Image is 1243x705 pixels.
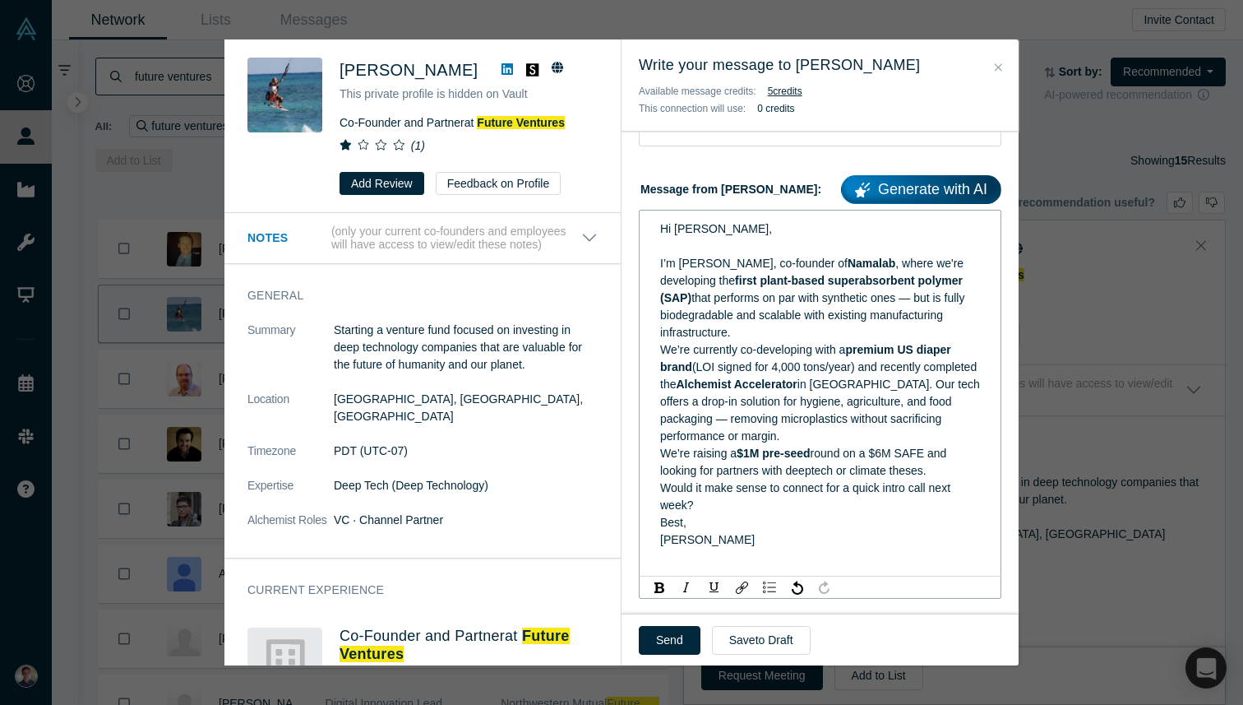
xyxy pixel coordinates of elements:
div: Link [732,579,752,596]
div: Italic [676,579,697,596]
h3: General [247,287,575,304]
button: 5credits [768,83,802,100]
span: Namalab [848,257,895,270]
dt: Timezone [247,443,334,477]
dd: [GEOGRAPHIC_DATA], [GEOGRAPHIC_DATA], [GEOGRAPHIC_DATA] [334,391,598,425]
a: Generate with AI [841,175,1001,204]
span: $1M pre-seed [737,447,810,460]
dd: PDT (UTC-07) [334,443,598,460]
div: rdw-link-control [728,579,756,596]
div: Bold [649,579,669,596]
div: rdw-toolbar [639,576,1001,599]
button: Add Review [340,172,424,195]
h3: Write your message to [PERSON_NAME] [639,54,1001,77]
span: [PERSON_NAME] [660,533,755,546]
h4: Co-Founder and Partner at [340,628,598,663]
div: rdw-history-control [783,579,838,596]
label: Message from [PERSON_NAME]: [639,169,1001,204]
span: We’re raising a [660,447,737,460]
div: Redo [814,579,834,596]
i: ( 1 ) [411,139,425,152]
a: Future Ventures [477,116,565,129]
p: This private profile is hidden on Vault [340,86,598,103]
span: that performs on par with synthetic ones — but is fully biodegradable and scalable with existing ... [660,291,968,339]
h3: Current Experience [247,582,575,599]
span: Would it make sense to connect for a quick intro call next week? [660,481,954,512]
h3: Notes [247,230,328,247]
button: Send [639,626,700,655]
span: I’m [PERSON_NAME], co-founder of [660,257,848,270]
span: We’re currently co-developing with a [660,343,845,356]
span: (LOI signed for 4,000 tons/year) and recently completed the [660,360,980,391]
span: Alchemist Accelerator [676,378,797,391]
p: Starting a venture fund focused on investing in deep technology companies that are valuable for t... [334,322,598,373]
dt: Summary [247,322,334,391]
span: Co-Founder and Partner at [340,116,565,129]
a: Future Ventures [340,628,570,662]
dt: Location [247,391,334,443]
span: first plant-based superabsorbent polymer (SAP) [660,274,966,304]
button: Close [990,58,1007,77]
span: [PERSON_NAME] [340,61,478,79]
dt: Expertise [247,477,334,512]
button: Feedback on Profile [436,172,561,195]
span: This connection will use: [639,103,746,114]
div: Underline [704,579,725,596]
img: Future Ventures's Logo [247,628,322,703]
dd: VC · Channel Partner [334,512,598,529]
div: Undo [787,579,807,596]
span: Available message credits: [639,86,756,97]
div: rdw-editor [650,216,991,571]
span: in [GEOGRAPHIC_DATA]. Our tech offers a drop-in solution for hygiene, agriculture, and food packa... [660,378,983,443]
p: (only your current co-founders and employees will have access to view/edit these notes) [331,225,581,253]
div: rdw-inline-control [645,579,728,596]
div: rdw-wrapper [639,210,1001,577]
span: Best, [660,516,686,529]
div: rdw-list-control [756,579,783,596]
button: Saveto Draft [712,626,811,655]
b: 0 credits [757,103,794,114]
dt: Alchemist Roles [247,512,334,546]
span: Hi [PERSON_NAME], [660,222,772,235]
div: Unordered [759,579,780,596]
span: Deep Tech (Deep Technology) [334,479,488,492]
img: Maryanna Saenko's Profile Image [247,58,322,132]
button: Notes (only your current co-founders and employees will have access to view/edit these notes) [247,225,598,253]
